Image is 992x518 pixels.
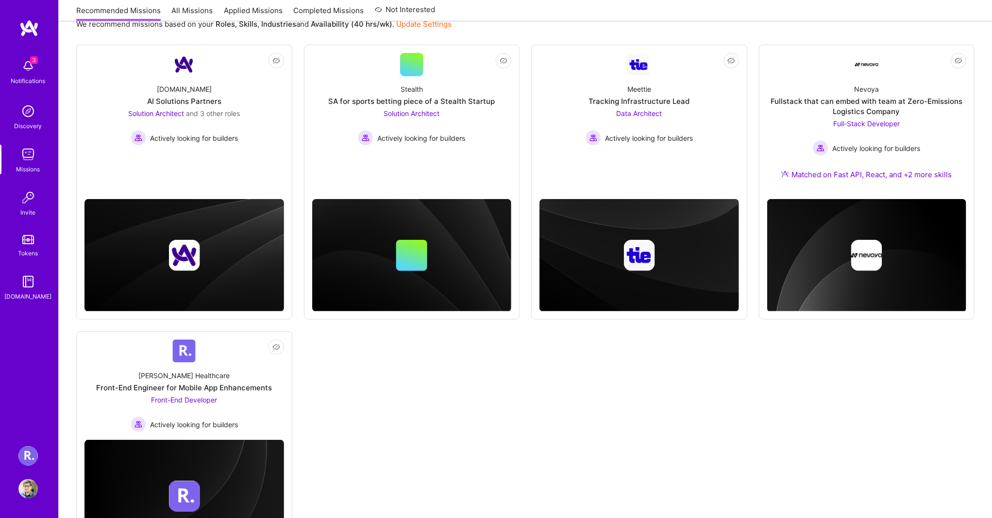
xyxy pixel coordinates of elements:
[150,133,238,143] span: Actively looking for builders
[18,272,38,291] img: guide book
[18,101,38,121] img: discovery
[22,235,34,244] img: tokens
[781,170,789,178] img: Ateam Purple Icon
[21,207,36,217] div: Invite
[18,446,38,466] img: Roger Healthcare: Team for Clinical Intake Platform
[833,119,900,128] span: Full-Stack Developer
[18,248,38,258] div: Tokens
[294,5,364,21] a: Completed Missions
[147,96,221,106] div: AI Solutions Partners
[84,339,284,432] a: Company Logo[PERSON_NAME] HealthcareFront-End Engineer for Mobile App EnhancementsFront-End Devel...
[76,5,161,21] a: Recommended Missions
[172,5,213,21] a: All Missions
[588,96,689,106] div: Tracking Infrastructure Lead
[627,84,651,94] div: Meettie
[11,76,46,86] div: Notifications
[375,4,436,21] a: Not Interested
[272,343,280,351] i: icon EyeClosed
[5,291,52,301] div: [DOMAIN_NAME]
[539,53,739,178] a: Company LogoMeettieTracking Infrastructure LeadData Architect Actively looking for buildersActive...
[616,109,662,117] span: Data Architect
[767,96,967,117] div: Fullstack that can embed with team at Zero-Emissions Logistics Company
[854,84,879,94] div: Nevoya
[18,56,38,76] img: bell
[623,240,655,271] img: Company logo
[186,109,240,117] span: and 3 other roles
[16,446,40,466] a: Roger Healthcare: Team for Clinical Intake Platform
[855,53,878,76] img: Company Logo
[261,19,296,29] b: Industries
[586,130,601,146] img: Actively looking for builders
[15,121,42,131] div: Discovery
[396,19,452,29] a: Update Settings
[30,56,38,64] span: 3
[832,143,920,153] span: Actively looking for builders
[168,240,200,271] img: Company logo
[17,164,40,174] div: Missions
[727,57,735,65] i: icon EyeClosed
[18,145,38,164] img: teamwork
[851,240,882,271] img: Company logo
[377,133,465,143] span: Actively looking for builders
[272,57,280,65] i: icon EyeClosed
[358,130,373,146] img: Actively looking for builders
[150,419,238,430] span: Actively looking for builders
[96,383,272,393] div: Front-End Engineer for Mobile App Enhancements
[151,396,217,404] span: Front-End Developer
[767,199,967,312] img: cover
[500,57,507,65] i: icon EyeClosed
[312,199,512,312] img: cover
[627,54,651,75] img: Company Logo
[605,133,693,143] span: Actively looking for builders
[172,53,196,76] img: Company Logo
[157,84,212,94] div: [DOMAIN_NAME]
[168,481,200,512] img: Company logo
[955,57,962,65] i: icon EyeClosed
[781,169,952,180] div: Matched on Fast API, React, and +2 more skills
[311,19,392,29] b: Availability (40 hrs/wk)
[767,53,967,191] a: Company LogoNevoyaFullstack that can embed with team at Zero-Emissions Logistics CompanyFull-Stac...
[138,370,230,381] div: [PERSON_NAME] Healthcare
[19,19,39,37] img: logo
[224,5,283,21] a: Applied Missions
[813,140,828,156] img: Actively looking for builders
[172,339,196,363] img: Company Logo
[16,479,40,499] a: User Avatar
[131,417,146,432] img: Actively looking for builders
[384,109,439,117] span: Solution Architect
[18,188,38,207] img: Invite
[328,96,495,106] div: SA for sports betting piece of a Stealth Startup
[401,84,423,94] div: Stealth
[76,19,452,29] p: We recommend missions based on your , , and .
[539,199,739,312] img: cover
[216,19,235,29] b: Roles
[312,53,512,178] a: StealthSA for sports betting piece of a Stealth StartupSolution Architect Actively looking for bu...
[18,479,38,499] img: User Avatar
[84,199,284,312] img: cover
[84,53,284,178] a: Company Logo[DOMAIN_NAME]AI Solutions PartnersSolution Architect and 3 other rolesActively lookin...
[239,19,257,29] b: Skills
[128,109,184,117] span: Solution Architect
[131,130,146,146] img: Actively looking for builders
